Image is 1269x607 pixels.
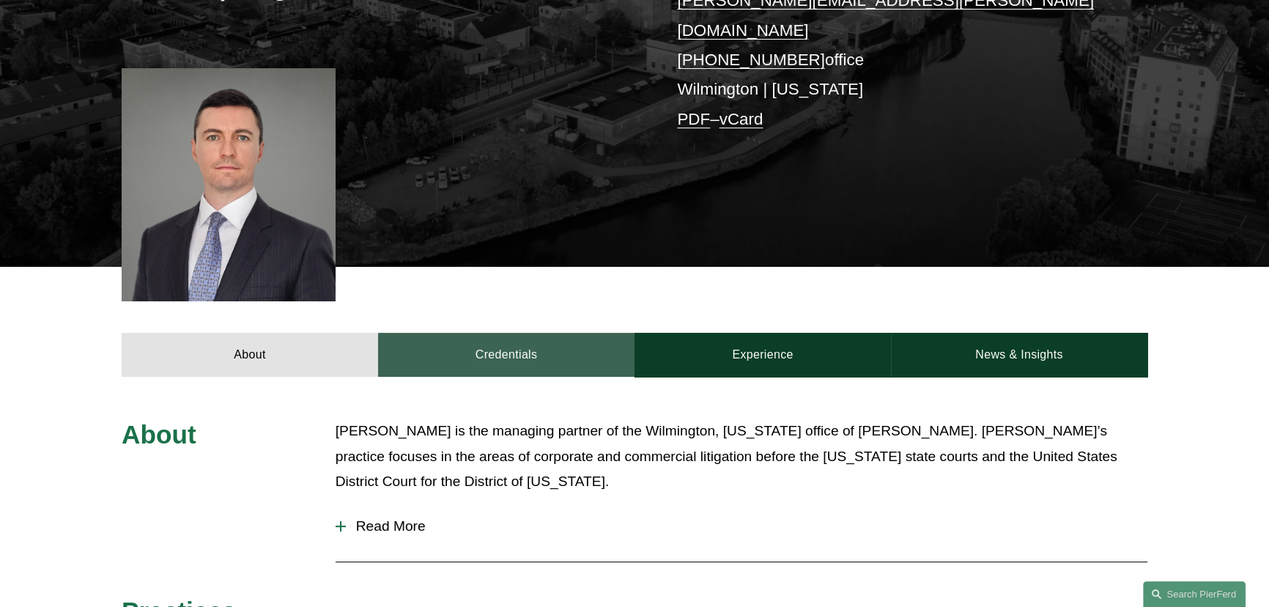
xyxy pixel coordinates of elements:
[677,110,710,128] a: PDF
[719,110,763,128] a: vCard
[122,333,378,377] a: About
[634,333,891,377] a: Experience
[1143,581,1246,607] a: Search this site
[336,507,1147,545] button: Read More
[891,333,1147,377] a: News & Insights
[346,518,1147,534] span: Read More
[336,419,1147,495] p: [PERSON_NAME] is the managing partner of the Wilmington, [US_STATE] office of [PERSON_NAME]. [PER...
[677,51,825,69] a: [PHONE_NUMBER]
[122,420,196,449] span: About
[378,333,634,377] a: Credentials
